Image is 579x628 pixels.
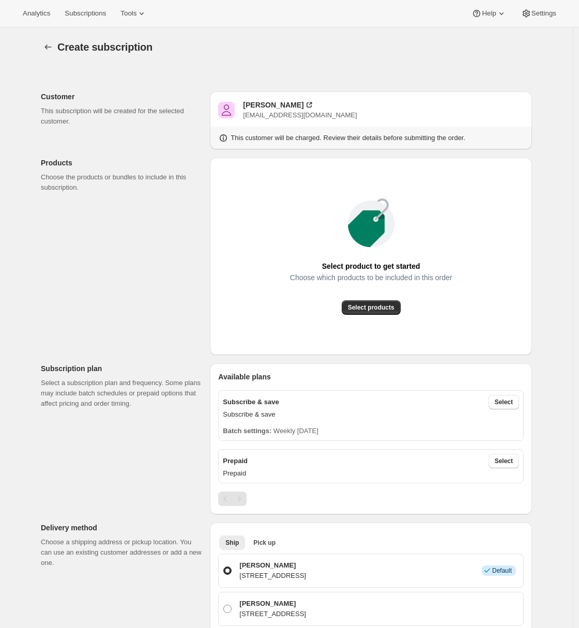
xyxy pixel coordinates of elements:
p: Customer [41,91,202,102]
p: Prepaid [223,468,519,479]
p: Delivery method [41,523,202,533]
button: Select [489,454,519,468]
p: Choose a shipping address or pickup location. You can use an existing customer addresses or add a... [41,537,202,568]
p: [STREET_ADDRESS] [239,571,306,581]
p: Subscription plan [41,363,202,374]
span: Adrian Andrade [218,102,235,118]
p: Prepaid [223,456,248,466]
span: [EMAIL_ADDRESS][DOMAIN_NAME] [243,111,357,119]
span: Available plans [218,372,270,382]
nav: Pagination [218,492,247,506]
span: Settings [531,9,556,18]
button: Subscriptions [58,6,112,21]
button: Settings [515,6,562,21]
span: Ship [225,539,239,547]
p: Products [41,158,202,168]
span: Weekly [DATE] [273,427,318,435]
span: Analytics [23,9,50,18]
p: Select a subscription plan and frequency. Some plans may include batch schedules or prepaid optio... [41,378,202,409]
button: Select [489,395,519,409]
button: Analytics [17,6,56,21]
button: Select products [342,300,401,315]
p: [PERSON_NAME] [239,599,306,609]
button: Help [465,6,512,21]
span: Default [492,566,512,575]
span: Select product to get started [322,259,420,273]
p: Subscribe & save [223,397,279,407]
p: This subscription will be created for the selected customer. [41,106,202,127]
p: Subscribe & save [223,409,519,420]
span: Help [482,9,496,18]
div: [PERSON_NAME] [243,100,303,110]
span: Create subscription [57,41,153,53]
span: Choose which products to be included in this order [290,270,452,285]
span: Tools [120,9,136,18]
span: Select [495,457,513,465]
span: Subscriptions [65,9,106,18]
span: Batch settings: [223,427,271,435]
p: Choose the products or bundles to include in this subscription. [41,172,202,193]
p: [PERSON_NAME] [239,560,306,571]
p: [STREET_ADDRESS] [239,609,306,619]
p: This customer will be charged. Review their details before submitting the order. [231,133,465,143]
span: Select products [348,303,394,312]
span: Pick up [253,539,276,547]
span: Select [495,398,513,406]
button: Tools [114,6,153,21]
